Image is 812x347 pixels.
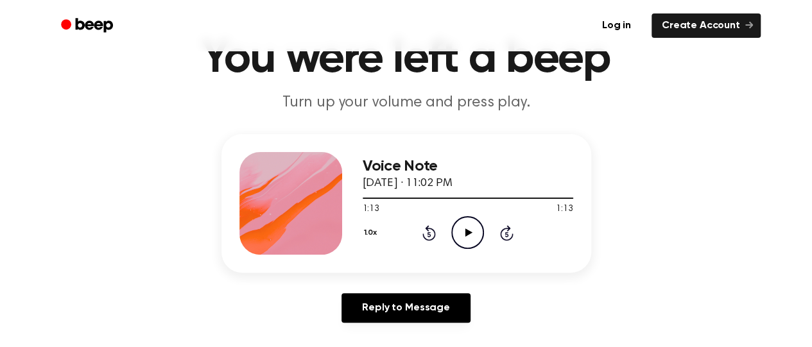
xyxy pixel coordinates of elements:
[52,13,125,38] a: Beep
[652,13,761,38] a: Create Account
[160,92,653,114] p: Turn up your volume and press play.
[363,178,453,189] span: [DATE] · 11:02 PM
[363,203,379,216] span: 1:13
[78,36,735,82] h1: You were left a beep
[556,203,573,216] span: 1:13
[341,293,470,323] a: Reply to Message
[589,11,644,40] a: Log in
[363,222,382,244] button: 1.0x
[363,158,573,175] h3: Voice Note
